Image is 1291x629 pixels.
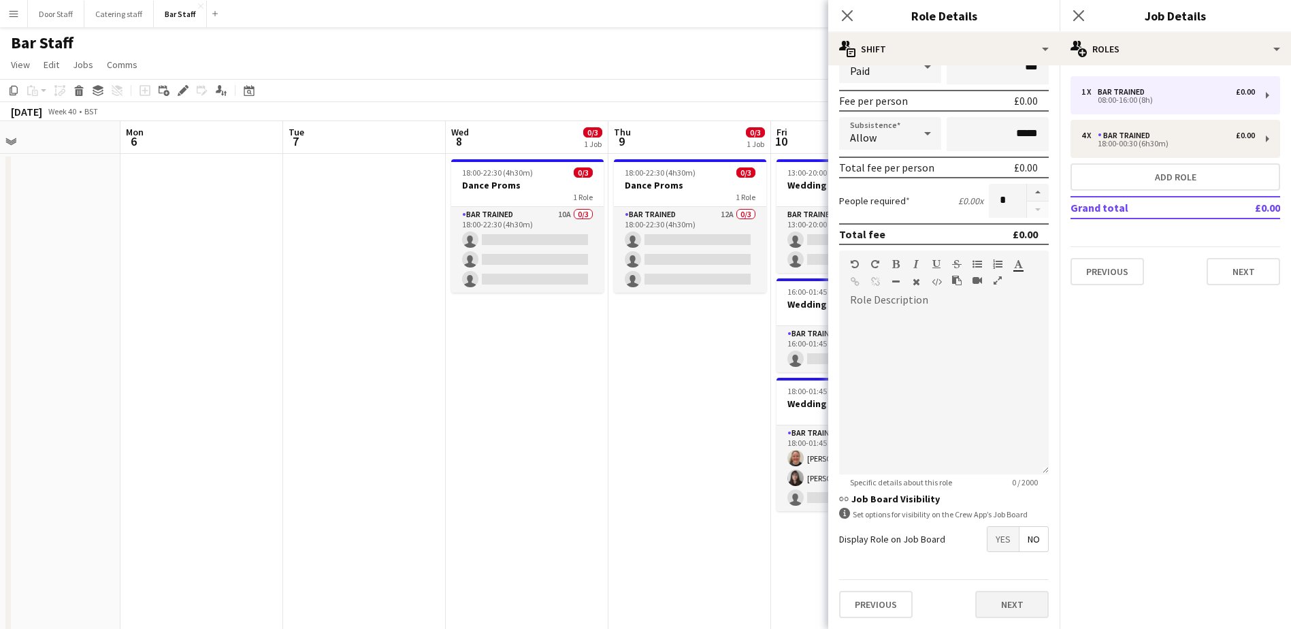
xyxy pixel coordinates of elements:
button: Undo [850,259,860,270]
app-card-role: Bar trained12A0/318:00-22:30 (4h30m) [614,207,766,293]
span: Yes [987,527,1019,551]
button: Horizontal Line [891,276,900,287]
span: 0/3 [736,167,755,178]
h3: Wedding [777,179,929,191]
h3: Job Board Visibility [839,493,1049,505]
div: Fee per person [839,94,908,108]
span: 13:00-20:00 (7h) [787,167,843,178]
div: 1 Job [747,139,764,149]
label: People required [839,195,910,207]
button: Next [975,591,1049,618]
div: £0.00 x [958,195,983,207]
div: £0.00 [1014,94,1038,108]
div: BST [84,106,98,116]
h3: Dance Proms [614,179,766,191]
a: Edit [38,56,65,74]
button: Redo [870,259,880,270]
button: Strikethrough [952,259,962,270]
button: Bar Staff [154,1,207,27]
span: Thu [614,126,631,138]
app-job-card: 18:00-01:45 (7h45m) (Sat)2/3Wedding1 RoleBar trained5A2/318:00-01:45 (7h45m)[PERSON_NAME][PERSON_... [777,378,929,511]
span: Wed [451,126,469,138]
a: Jobs [67,56,99,74]
button: Fullscreen [993,275,1002,286]
div: £0.00 [1013,227,1038,241]
span: Comms [107,59,137,71]
span: View [11,59,30,71]
app-job-card: 16:00-01:45 (9h45m) (Sat)0/1Wedding1 RoleBar trained2A0/116:00-01:45 (9h45m) [777,278,929,372]
div: [DATE] [11,105,42,118]
div: 1 x [1081,87,1098,97]
span: 8 [449,133,469,149]
span: 6 [124,133,144,149]
div: 4 x [1081,131,1098,140]
label: Display Role on Job Board [839,533,945,545]
app-card-role: Bar trained5A2/318:00-01:45 (7h45m)[PERSON_NAME][PERSON_NAME] [777,425,929,511]
button: Bold [891,259,900,270]
button: Add role [1071,163,1280,191]
button: Paste as plain text [952,275,962,286]
span: 18:00-22:30 (4h30m) [625,167,696,178]
button: Door Staff [28,1,84,27]
button: Italic [911,259,921,270]
span: 0 / 2000 [1001,477,1049,487]
button: Clear Formatting [911,276,921,287]
div: Shift [828,33,1060,65]
h3: Wedding [777,398,929,410]
app-card-role: Bar trained0/213:00-20:00 (7h) [777,207,929,273]
app-card-role: Bar trained2A0/116:00-01:45 (9h45m) [777,326,929,372]
span: No [1019,527,1048,551]
span: Week 40 [45,106,79,116]
span: Tue [289,126,304,138]
button: Next [1207,258,1280,285]
span: 18:00-22:30 (4h30m) [462,167,533,178]
button: Underline [932,259,941,270]
div: £0.00 [1014,161,1038,174]
span: Jobs [73,59,93,71]
button: Previous [839,591,913,618]
div: £0.00 [1236,131,1255,140]
h3: Role Details [828,7,1060,25]
a: Comms [101,56,143,74]
div: Roles [1060,33,1291,65]
a: View [5,56,35,74]
h3: Wedding [777,298,929,310]
button: Ordered List [993,259,1002,270]
div: Bar trained [1098,87,1150,97]
span: Specific details about this role [839,477,963,487]
button: Increase [1027,184,1049,201]
app-job-card: 18:00-22:30 (4h30m)0/3Dance Proms1 RoleBar trained10A0/318:00-22:30 (4h30m) [451,159,604,293]
h3: Dance Proms [451,179,604,191]
span: Edit [44,59,59,71]
span: 1 Role [573,192,593,202]
span: 0/3 [583,127,602,138]
span: 0/3 [574,167,593,178]
button: Unordered List [973,259,982,270]
app-job-card: 18:00-22:30 (4h30m)0/3Dance Proms1 RoleBar trained12A0/318:00-22:30 (4h30m) [614,159,766,293]
div: 08:00-16:00 (8h) [1081,97,1255,103]
h1: Bar Staff [11,33,73,53]
button: Catering staff [84,1,154,27]
span: 7 [287,133,304,149]
span: 1 Role [736,192,755,202]
div: Bar trained [1098,131,1156,140]
div: Total fee [839,227,885,241]
td: £0.00 [1215,197,1280,219]
div: Total fee per person [839,161,934,174]
span: 16:00-01:45 (9h45m) (Sat) [787,287,877,297]
h3: Job Details [1060,7,1291,25]
span: 9 [612,133,631,149]
span: Fri [777,126,787,138]
button: Text Color [1013,259,1023,270]
div: 18:00-00:30 (6h30m) [1081,140,1255,147]
span: Paid [850,64,870,78]
span: Mon [126,126,144,138]
div: 13:00-20:00 (7h)0/2Wedding1 RoleBar trained0/213:00-20:00 (7h) [777,159,929,273]
span: 0/3 [746,127,765,138]
button: Insert video [973,275,982,286]
div: £0.00 [1236,87,1255,97]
